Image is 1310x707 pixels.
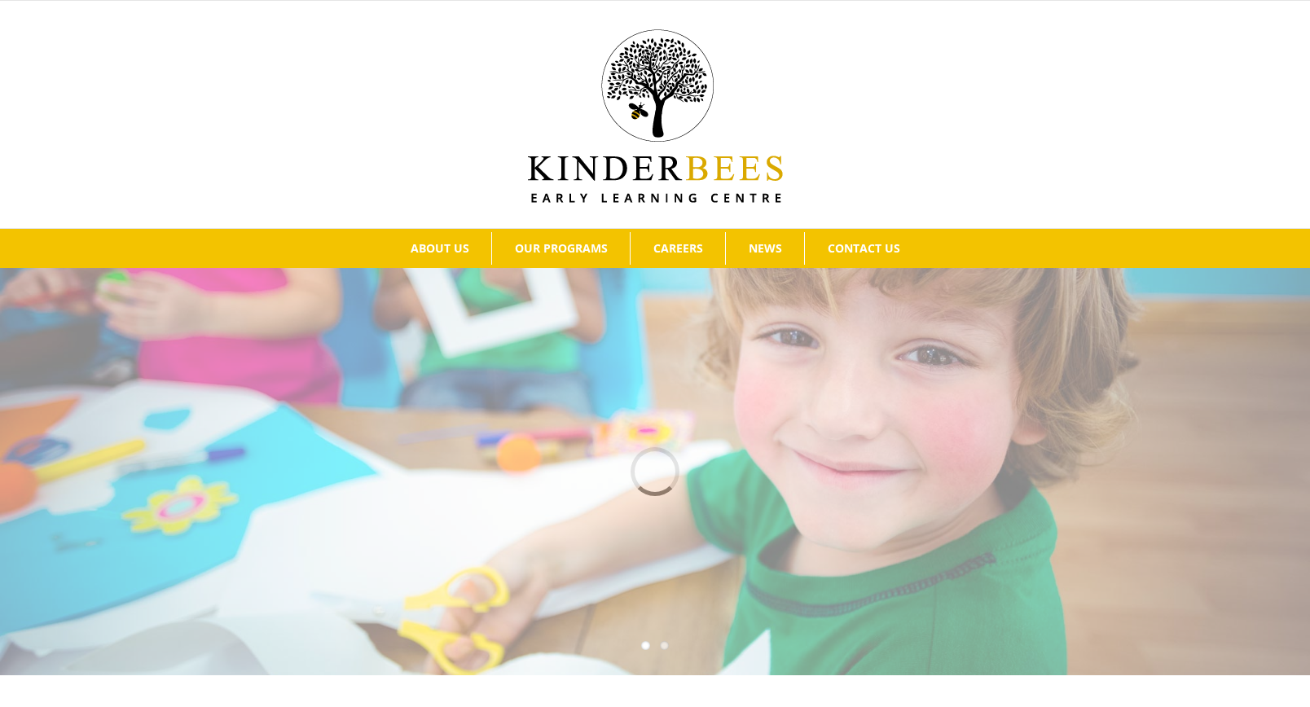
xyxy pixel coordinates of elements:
span: CAREERS [653,243,703,254]
a: CONTACT US [805,232,922,265]
span: ABOUT US [411,243,469,254]
nav: Main Menu [24,229,1286,268]
a: 1 [641,641,650,650]
img: Kinder Bees Logo [528,29,783,203]
a: ABOUT US [388,232,491,265]
a: OUR PROGRAMS [492,232,630,265]
a: NEWS [726,232,804,265]
span: OUR PROGRAMS [515,243,608,254]
a: CAREERS [631,232,725,265]
span: NEWS [749,243,782,254]
span: CONTACT US [828,243,900,254]
a: 2 [660,641,669,650]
